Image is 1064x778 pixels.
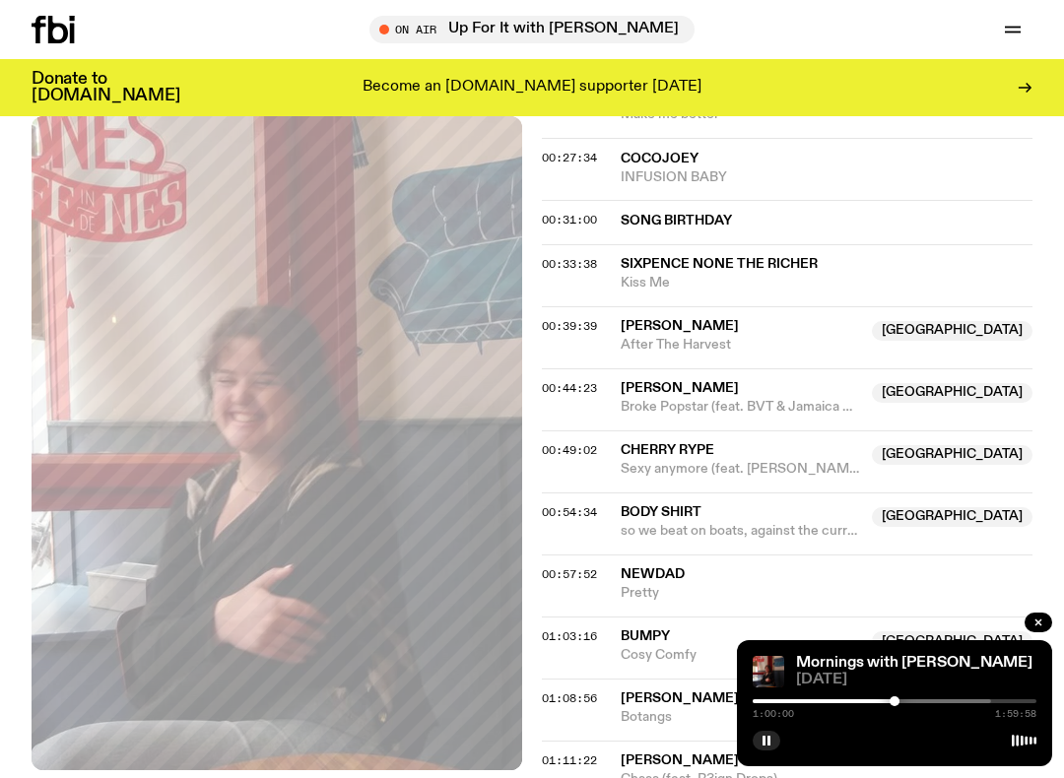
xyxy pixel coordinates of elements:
span: 1:59:58 [995,709,1036,719]
span: 01:08:56 [542,690,597,706]
span: INFUSION BABY [621,168,1032,187]
span: [PERSON_NAME] [621,753,739,767]
button: 00:49:02 [542,445,597,456]
h3: Donate to [DOMAIN_NAME] [32,71,180,104]
span: Cocojoey [621,152,698,165]
span: [GEOGRAPHIC_DATA] [872,507,1032,527]
span: 00:31:00 [542,212,597,227]
a: Mornings with [PERSON_NAME] [796,655,1032,671]
span: [GEOGRAPHIC_DATA] [872,445,1032,465]
span: Cherry Rype [621,443,714,457]
button: 01:08:56 [542,693,597,704]
button: On AirUp For It with [PERSON_NAME] [369,16,695,43]
span: After The Harvest [621,336,860,355]
span: 00:33:38 [542,256,597,272]
span: [DATE] [796,673,1036,687]
span: Broke Popstar (feat. BVT & Jamaica Moana) [621,398,860,417]
span: [GEOGRAPHIC_DATA] [872,383,1032,403]
span: 1:00:00 [753,709,794,719]
span: 00:39:39 [542,318,597,334]
span: 01:03:16 [542,628,597,644]
button: 00:44:23 [542,383,597,394]
button: 01:11:22 [542,755,597,766]
span: [GEOGRAPHIC_DATA] [872,321,1032,341]
span: 00:44:23 [542,380,597,396]
button: 00:54:34 [542,507,597,518]
span: Sexy anymore (feat. [PERSON_NAME]) [621,460,860,479]
span: Botangs [621,708,860,727]
span: body shirt [621,505,701,519]
span: so we beat on boats, against the current - reprised [621,522,860,541]
span: 00:27:34 [542,150,597,165]
button: 00:27:34 [542,153,597,163]
button: 01:03:16 [542,631,597,642]
span: SONG BIRTHDAY [621,212,1021,230]
p: Become an [DOMAIN_NAME] supporter [DATE] [363,79,701,97]
span: [PERSON_NAME] [621,381,739,395]
button: 00:33:38 [542,259,597,270]
span: [PERSON_NAME] [621,319,739,333]
span: 00:54:34 [542,504,597,520]
span: [GEOGRAPHIC_DATA] [872,631,1032,651]
span: Sixpence None The Richer [621,257,818,271]
span: Cosy Comfy [621,646,860,665]
span: [PERSON_NAME] [621,691,739,705]
span: NewDad [621,567,685,581]
span: 01:11:22 [542,752,597,768]
button: 00:57:52 [542,569,597,580]
span: Kiss Me [621,274,1032,292]
span: Bumpy [621,629,670,643]
button: 00:31:00 [542,215,597,226]
span: Pretty [621,584,1032,603]
span: 00:57:52 [542,566,597,582]
button: 00:39:39 [542,321,597,332]
span: 00:49:02 [542,442,597,458]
